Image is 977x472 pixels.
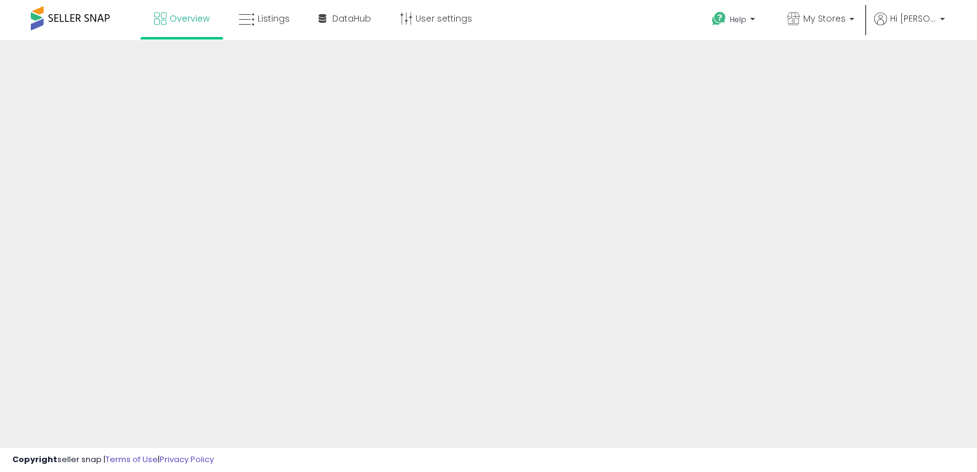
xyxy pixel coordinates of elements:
span: Overview [170,12,210,25]
span: Hi [PERSON_NAME] [890,12,936,25]
span: My Stores [803,12,846,25]
a: Help [702,2,767,40]
div: seller snap | | [12,454,214,466]
span: DataHub [332,12,371,25]
a: Privacy Policy [160,453,214,465]
a: Terms of Use [105,453,158,465]
i: Get Help [711,11,727,27]
strong: Copyright [12,453,57,465]
span: Help [730,14,746,25]
span: Listings [258,12,290,25]
a: Hi [PERSON_NAME] [874,12,945,40]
